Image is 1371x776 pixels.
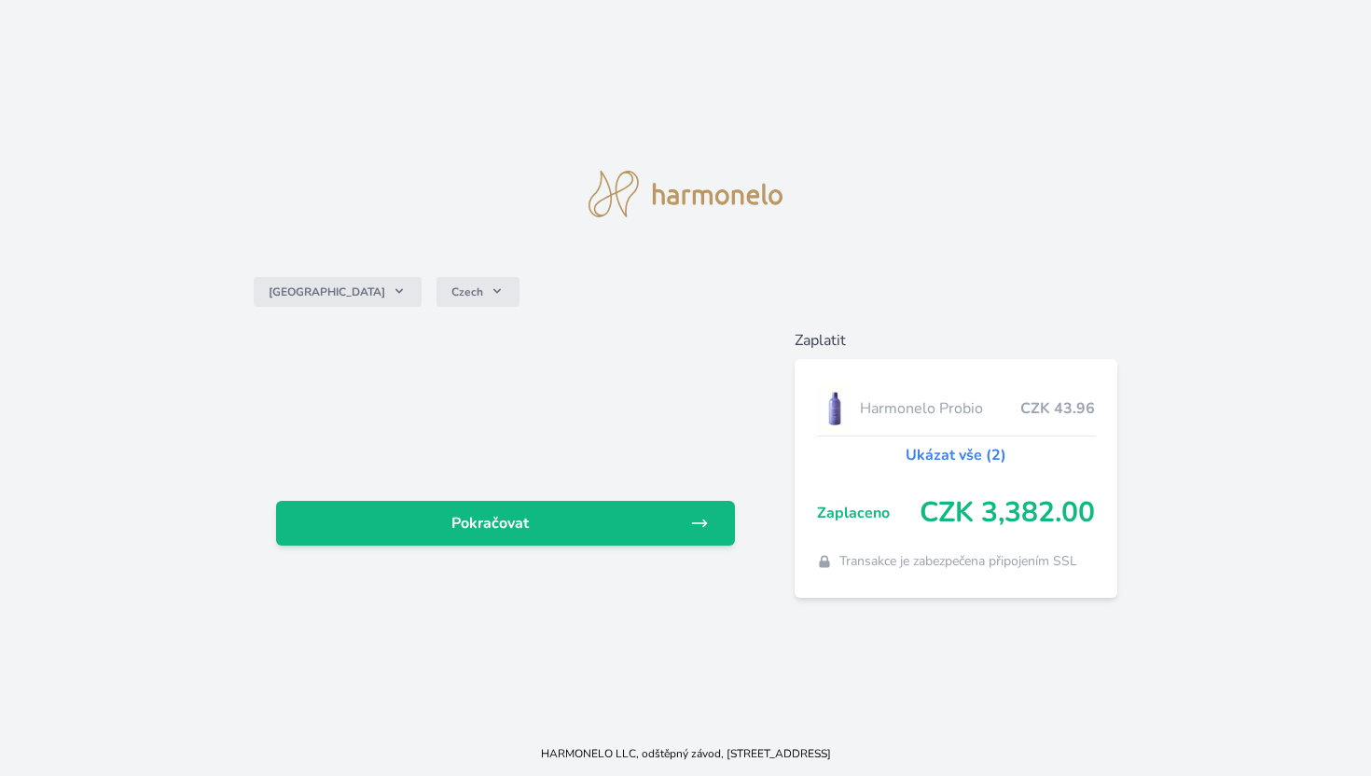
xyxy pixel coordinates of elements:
button: Czech [436,277,519,307]
span: [GEOGRAPHIC_DATA] [269,284,385,299]
span: Harmonelo Probio [860,397,1021,420]
button: [GEOGRAPHIC_DATA] [254,277,422,307]
a: Ukázat vše (2) [906,444,1006,466]
span: CZK 3,382.00 [920,496,1095,530]
span: Transakce je zabezpečena připojením SSL [839,552,1077,571]
span: Czech [451,284,483,299]
h6: Zaplatit [795,329,1118,352]
img: CLEAN_PROBIO_se_stinem_x-lo.jpg [817,385,852,432]
span: Zaplaceno [817,502,921,524]
span: CZK 43.96 [1020,397,1095,420]
img: logo.svg [589,171,782,217]
a: Pokračovat [276,501,735,546]
span: Pokračovat [291,512,690,534]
